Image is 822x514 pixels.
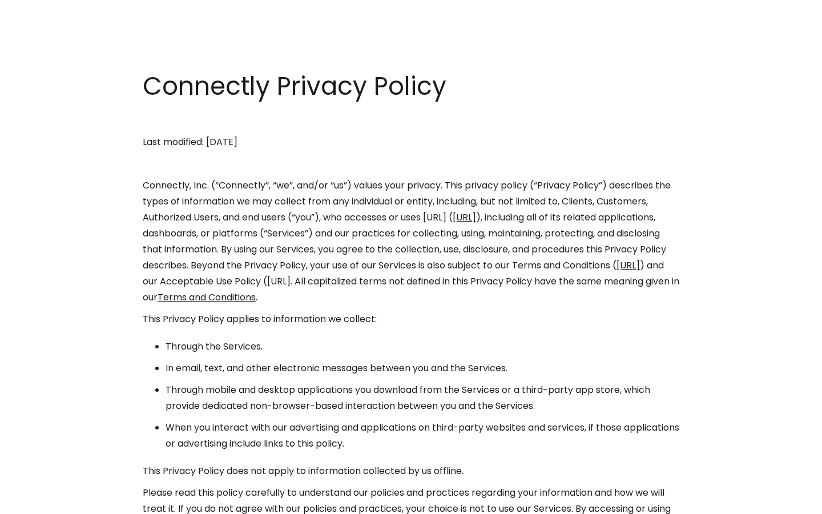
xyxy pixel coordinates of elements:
[166,339,679,355] li: Through the Services.
[143,113,679,128] p: ‍
[453,211,476,224] a: [URL]
[11,493,68,510] aside: Language selected: English
[166,360,679,376] li: In email, text, and other electronic messages between you and the Services.
[143,178,679,306] p: Connectly, Inc. (“Connectly”, “we”, and/or “us”) values your privacy. This privacy policy (“Priva...
[158,291,256,304] a: Terms and Conditions
[143,311,679,327] p: This Privacy Policy applies to information we collect:
[166,420,679,452] li: When you interact with our advertising and applications on third-party websites and services, if ...
[23,494,68,510] ul: Language list
[166,382,679,414] li: Through mobile and desktop applications you download from the Services or a third-party app store...
[143,134,679,150] p: Last modified: [DATE]
[143,69,679,104] h1: Connectly Privacy Policy
[143,463,679,479] p: This Privacy Policy does not apply to information collected by us offline.
[143,156,679,172] p: ‍
[616,259,640,272] a: [URL]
